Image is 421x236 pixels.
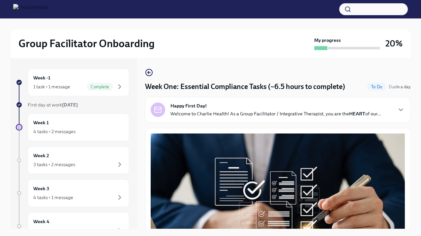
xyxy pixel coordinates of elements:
[314,37,341,44] strong: My progress
[33,83,70,90] div: 1 task • 1 message
[389,84,410,90] span: August 18th, 2025 10:00
[33,128,75,135] div: 4 tasks • 2 messages
[33,218,49,225] h6: Week 4
[33,185,49,192] h6: Week 3
[87,84,113,89] span: Complete
[33,74,50,81] h6: Week -1
[16,102,129,108] a: First day at work[DATE]
[349,111,365,117] strong: HEART
[385,38,403,49] h3: 20%
[389,84,410,89] span: Due
[16,146,129,174] a: Week 23 tasks • 2 messages
[145,82,345,92] h4: Week One: Essential Compliance Tasks (~6.5 hours to complete)
[396,84,410,89] strong: in a day
[33,152,49,159] h6: Week 2
[33,194,73,201] div: 4 tasks • 1 message
[13,4,48,15] img: CharlieHealth
[16,179,129,207] a: Week 34 tasks • 1 message
[62,102,78,108] strong: [DATE]
[170,103,207,109] strong: Happy First Day!
[16,113,129,141] a: Week 14 tasks • 2 messages
[28,102,78,108] span: First day at work
[33,119,49,126] h6: Week 1
[33,227,45,234] div: 1 task
[170,110,381,117] p: Welcome to Charlie Health! As a Group Facilitator / Integrative Therapist, you are the of our...
[367,84,386,89] span: To Do
[33,161,75,168] div: 3 tasks • 2 messages
[18,37,155,50] h2: Group Facilitator Onboarding
[16,69,129,96] a: Week -11 task • 1 messageComplete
